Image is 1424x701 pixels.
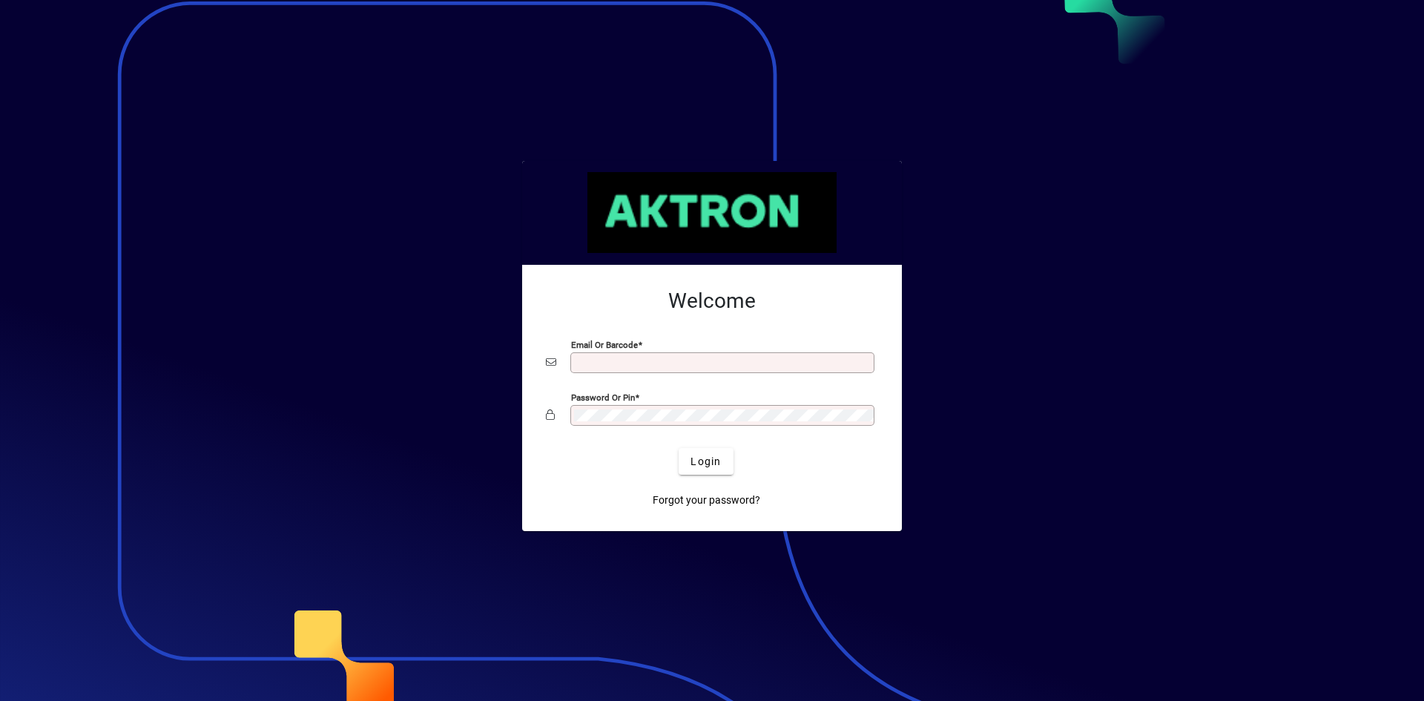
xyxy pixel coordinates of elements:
mat-label: Password or Pin [571,392,635,403]
mat-label: Email or Barcode [571,340,638,350]
span: Forgot your password? [653,493,760,508]
a: Forgot your password? [647,487,766,513]
span: Login [690,454,721,470]
button: Login [679,448,733,475]
h2: Welcome [546,289,878,314]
